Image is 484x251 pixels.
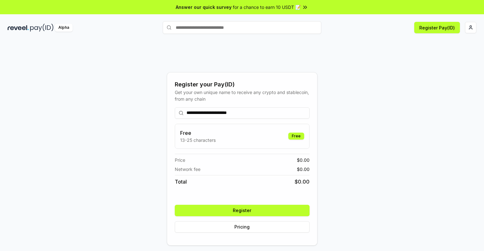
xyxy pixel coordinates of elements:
[175,221,310,233] button: Pricing
[175,205,310,216] button: Register
[297,157,310,163] span: $ 0.00
[8,24,29,32] img: reveel_dark
[175,80,310,89] div: Register your Pay(ID)
[175,89,310,102] div: Get your own unique name to receive any crypto and stablecoin, from any chain
[30,24,54,32] img: pay_id
[175,157,185,163] span: Price
[180,129,216,137] h3: Free
[176,4,232,10] span: Answer our quick survey
[414,22,460,33] button: Register Pay(ID)
[233,4,301,10] span: for a chance to earn 10 USDT 📝
[55,24,73,32] div: Alpha
[297,166,310,173] span: $ 0.00
[288,133,304,140] div: Free
[295,178,310,185] span: $ 0.00
[175,178,187,185] span: Total
[175,166,200,173] span: Network fee
[180,137,216,143] p: 13-25 characters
